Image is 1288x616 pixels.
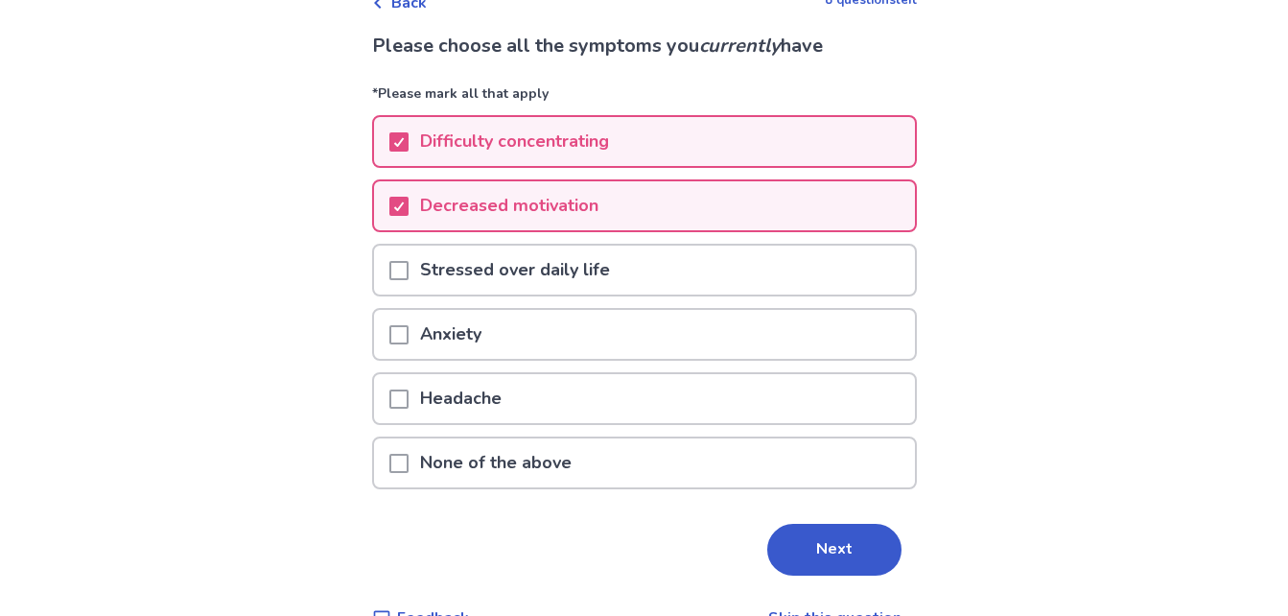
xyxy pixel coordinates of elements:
p: None of the above [409,438,583,487]
i: currently [699,33,781,59]
p: *Please mark all that apply [372,83,917,115]
p: Headache [409,374,513,423]
p: Please choose all the symptoms you have [372,32,917,60]
p: Stressed over daily life [409,246,621,295]
p: Anxiety [409,310,493,359]
p: Decreased motivation [409,181,610,230]
button: Next [767,524,902,576]
p: Difficulty concentrating [409,117,621,166]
